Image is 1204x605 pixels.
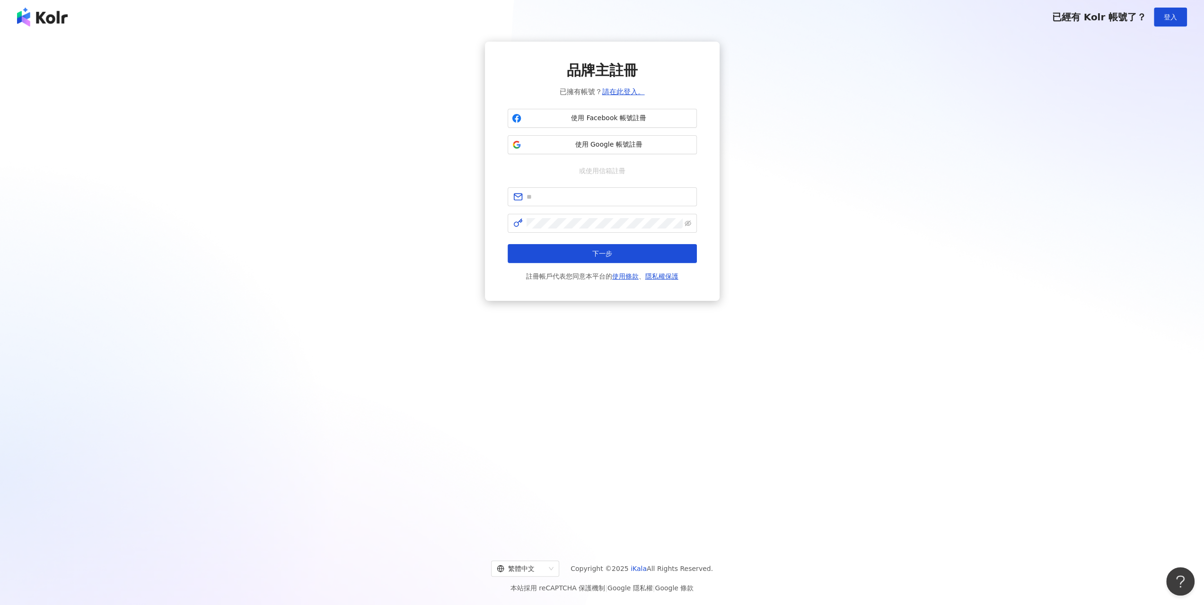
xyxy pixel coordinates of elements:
a: 隱私權保護 [645,272,678,280]
a: 使用條款 [612,272,639,280]
button: 使用 Facebook 帳號註冊 [508,109,697,128]
span: 已經有 Kolr 帳號了？ [1052,11,1146,23]
span: 使用 Facebook 帳號註冊 [525,114,693,123]
span: 使用 Google 帳號註冊 [525,140,693,149]
a: iKala [631,565,647,572]
img: logo [17,8,68,26]
button: 使用 Google 帳號註冊 [508,135,697,154]
span: eye-invisible [685,220,691,227]
span: 已擁有帳號？ [560,86,645,97]
span: 下一步 [592,250,612,257]
a: 請在此登入。 [602,88,645,96]
span: 登入 [1164,13,1177,21]
span: 註冊帳戶代表您同意本平台的 、 [526,271,678,282]
a: Google 條款 [655,584,694,592]
button: 登入 [1154,8,1187,26]
span: Copyright © 2025 All Rights Reserved. [571,563,713,574]
button: 下一步 [508,244,697,263]
span: 或使用信箱註冊 [572,166,632,176]
div: 繁體中文 [497,561,545,576]
span: 品牌主註冊 [567,61,638,80]
span: | [653,584,655,592]
span: 本站採用 reCAPTCHA 保護機制 [510,582,694,594]
span: | [605,584,607,592]
iframe: Help Scout Beacon - Open [1166,567,1195,596]
a: Google 隱私權 [607,584,653,592]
